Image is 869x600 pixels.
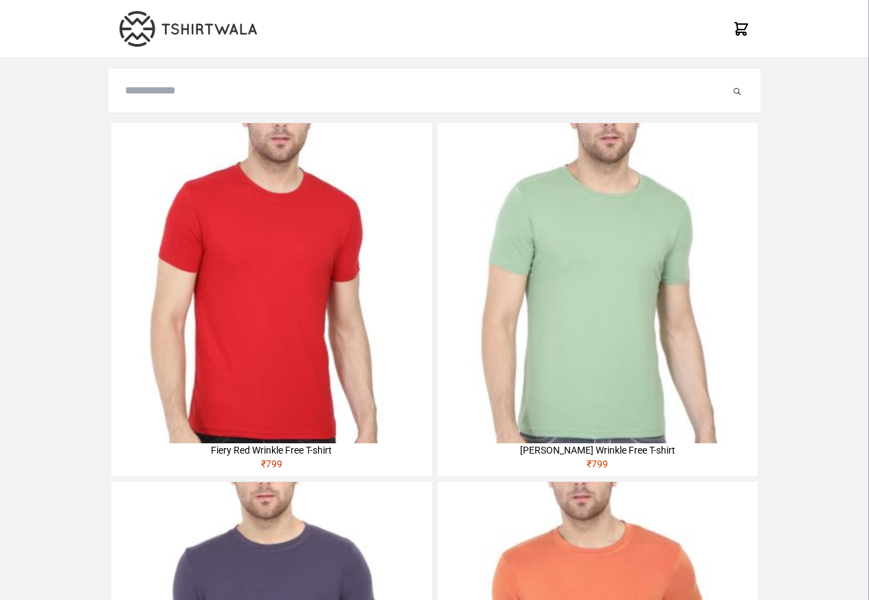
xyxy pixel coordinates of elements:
[111,443,431,457] div: Fiery Red Wrinkle Free T-shirt
[438,123,758,443] img: 4M6A2211-320x320.jpg
[438,123,758,476] a: [PERSON_NAME] Wrinkle Free T-shirt₹799
[438,443,758,457] div: [PERSON_NAME] Wrinkle Free T-shirt
[438,457,758,476] div: ₹ 799
[120,11,257,47] img: TW-LOGO-400-104.png
[111,457,431,476] div: ₹ 799
[111,123,431,443] img: 4M6A2225-320x320.jpg
[111,123,431,476] a: Fiery Red Wrinkle Free T-shirt₹799
[730,82,744,99] button: Submit your search query.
